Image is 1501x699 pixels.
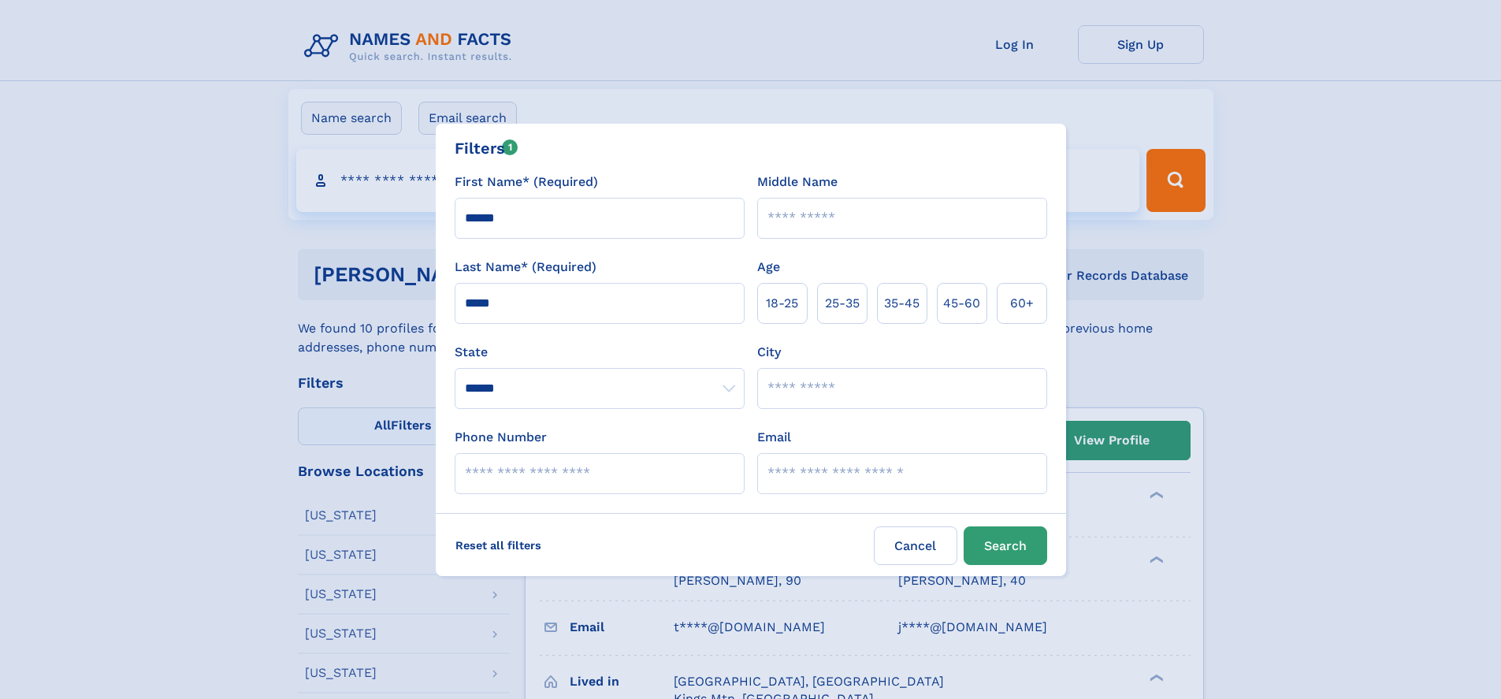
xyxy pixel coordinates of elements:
label: Email [757,428,791,447]
label: City [757,343,781,362]
button: Search [964,526,1047,565]
label: Phone Number [455,428,547,447]
label: State [455,343,745,362]
span: 45‑60 [943,294,980,313]
span: 35‑45 [884,294,920,313]
label: First Name* (Required) [455,173,598,191]
label: Last Name* (Required) [455,258,596,277]
span: 25‑35 [825,294,860,313]
label: Middle Name [757,173,838,191]
label: Age [757,258,780,277]
div: Filters [455,136,518,160]
label: Reset all filters [445,526,552,564]
label: Cancel [874,526,957,565]
span: 60+ [1010,294,1034,313]
span: 18‑25 [766,294,798,313]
